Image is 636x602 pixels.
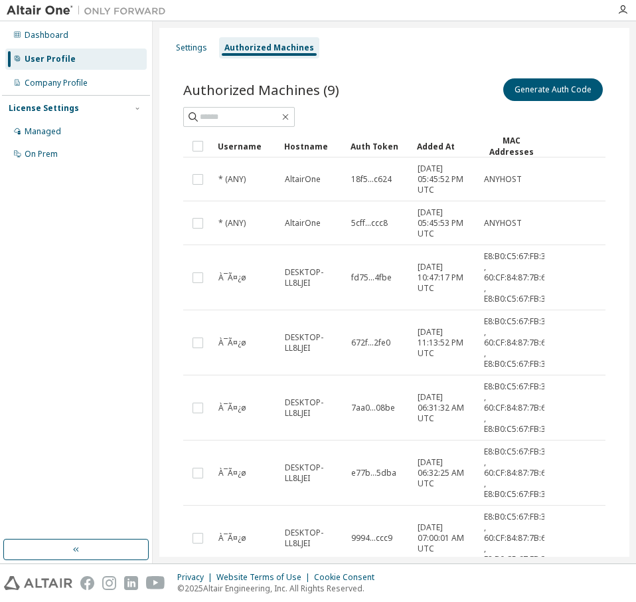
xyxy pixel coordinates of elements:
span: 18f5...c624 [351,174,392,185]
div: Auth Token [351,136,406,157]
div: Settings [176,43,207,53]
span: À¯Ã¤¿ø [218,338,246,348]
div: On Prem [25,149,58,159]
div: Dashboard [25,30,68,41]
span: [DATE] 11:13:52 PM UTC [418,327,472,359]
span: E8:B0:C5:67:FB:3C , 60:CF:84:87:7B:6F , E8:B0:C5:67:FB:38 [484,447,551,500]
span: [DATE] 10:47:17 PM UTC [418,262,472,294]
div: Website Terms of Use [216,572,314,583]
span: [DATE] 05:45:53 PM UTC [418,207,472,239]
span: ANYHOST [484,174,522,185]
p: © 2025 Altair Engineering, Inc. All Rights Reserved. [177,583,382,594]
span: À¯Ã¤¿ø [218,403,246,413]
div: Managed [25,126,61,137]
div: Privacy [177,572,216,583]
span: DESKTOP-LL8LJEI [285,332,339,353]
span: À¯Ã¤¿ø [218,468,246,478]
span: À¯Ã¤¿ø [218,533,246,544]
span: * (ANY) [218,174,246,185]
div: Cookie Consent [314,572,382,583]
img: facebook.svg [80,576,94,590]
div: User Profile [25,54,76,64]
button: Generate Auth Code [503,78,603,101]
span: AltairOne [285,174,321,185]
span: DESKTOP-LL8LJEI [285,397,339,419]
span: [DATE] 07:00:01 AM UTC [418,522,472,554]
span: [DATE] 06:31:32 AM UTC [418,392,472,424]
span: fd75...4fbe [351,272,392,283]
span: E8:B0:C5:67:FB:3C , 60:CF:84:87:7B:6F , E8:B0:C5:67:FB:38 [484,251,551,304]
span: AltairOne [285,218,321,229]
span: [DATE] 06:32:25 AM UTC [418,457,472,489]
span: Authorized Machines (9) [183,80,339,99]
img: instagram.svg [102,576,116,590]
div: MAC Addresses [483,135,539,157]
span: DESKTOP-LL8LJEI [285,528,339,549]
span: 5cff...ccc8 [351,218,388,229]
div: Added At [417,136,473,157]
span: DESKTOP-LL8LJEI [285,462,339,484]
span: 9994...ccc9 [351,533,392,544]
span: E8:B0:C5:67:FB:3C , 60:CF:84:87:7B:6F , E8:B0:C5:67:FB:38 [484,512,551,565]
span: À¯Ã¤¿ø [218,272,246,283]
div: Authorized Machines [224,43,314,53]
span: ANYHOST [484,218,522,229]
span: [DATE] 05:45:52 PM UTC [418,163,472,195]
span: E8:B0:C5:67:FB:3C , 60:CF:84:87:7B:6F , E8:B0:C5:67:FB:38 [484,316,551,369]
div: Company Profile [25,78,88,88]
span: 672f...2fe0 [351,338,390,348]
span: E8:B0:C5:67:FB:3C , 60:CF:84:87:7B:6F , E8:B0:C5:67:FB:38 [484,381,551,435]
img: altair_logo.svg [4,576,72,590]
img: linkedin.svg [124,576,138,590]
div: Hostname [284,136,340,157]
span: 7aa0...08be [351,403,395,413]
span: * (ANY) [218,218,246,229]
div: Username [218,136,274,157]
img: youtube.svg [146,576,165,590]
div: License Settings [9,103,79,114]
span: e77b...5dba [351,468,396,478]
span: DESKTOP-LL8LJEI [285,267,339,288]
img: Altair One [7,4,173,17]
